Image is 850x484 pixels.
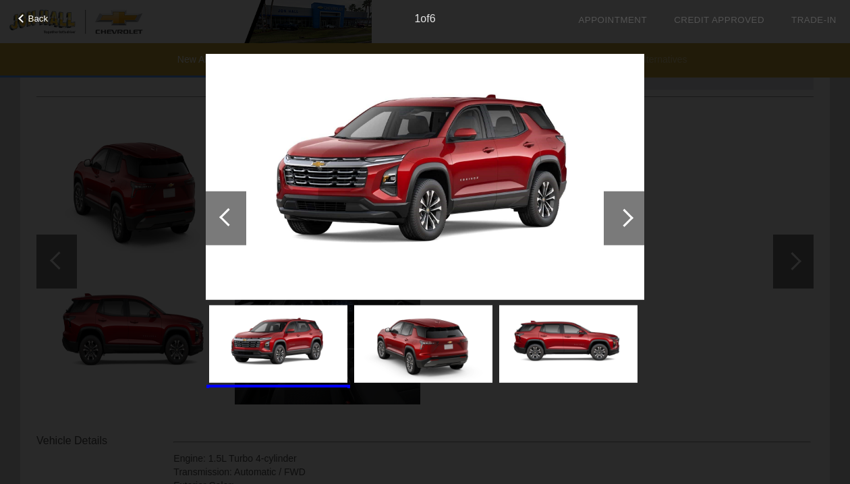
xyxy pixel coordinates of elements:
[354,305,492,383] img: 2.jpg
[578,15,647,25] a: Appointment
[499,305,637,383] img: 3.jpg
[209,305,347,383] img: 1.jpg
[28,13,49,24] span: Back
[206,53,644,300] img: 1.jpg
[791,15,837,25] a: Trade-In
[430,13,436,24] span: 6
[674,15,764,25] a: Credit Approved
[414,13,420,24] span: 1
